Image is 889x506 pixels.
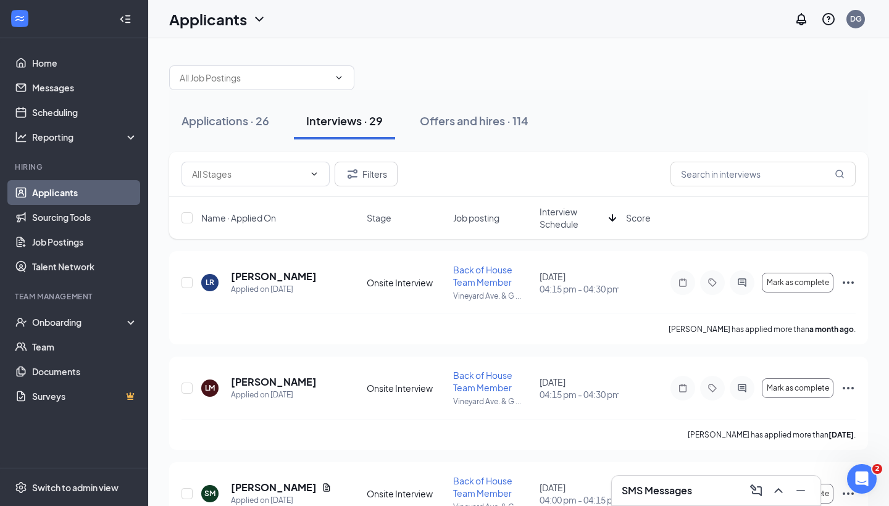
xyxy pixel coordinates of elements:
[540,388,619,400] span: 04:15 pm - 04:30 pm
[367,382,446,394] div: Onsite Interview
[735,278,749,288] svg: ActiveChat
[32,334,138,359] a: Team
[872,464,882,474] span: 2
[182,113,269,128] div: Applications · 26
[605,210,620,225] svg: ArrowDown
[32,254,138,279] a: Talent Network
[540,376,619,400] div: [DATE]
[192,167,304,181] input: All Stages
[32,481,119,494] div: Switch to admin view
[335,162,398,186] button: Filter Filters
[32,100,138,125] a: Scheduling
[169,9,247,30] h1: Applicants
[771,483,786,498] svg: ChevronUp
[675,383,690,393] svg: Note
[15,316,27,328] svg: UserCheck
[231,270,317,283] h5: [PERSON_NAME]
[322,483,332,492] svg: Document
[15,481,27,494] svg: Settings
[749,483,764,498] svg: ComposeMessage
[367,212,391,224] span: Stage
[746,481,766,500] button: ComposeMessage
[841,381,856,396] svg: Ellipses
[453,370,512,393] span: Back of House Team Member
[201,212,276,224] span: Name · Applied On
[821,12,836,27] svg: QuestionInfo
[180,71,329,85] input: All Job Postings
[540,481,619,506] div: [DATE]
[540,494,619,506] span: 04:00 pm - 04:15 pm
[231,389,317,401] div: Applied on [DATE]
[15,291,135,302] div: Team Management
[453,264,512,288] span: Back of House Team Member
[793,483,808,498] svg: Minimize
[622,484,692,497] h3: SMS Messages
[540,283,619,295] span: 04:15 pm - 04:30 pm
[850,14,862,24] div: DG
[794,12,809,27] svg: Notifications
[32,230,138,254] a: Job Postings
[32,75,138,100] a: Messages
[705,383,720,393] svg: Tag
[453,212,499,224] span: Job posting
[15,131,27,143] svg: Analysis
[306,113,383,128] div: Interviews · 29
[309,169,319,179] svg: ChevronDown
[453,291,532,301] p: Vineyard Ave. & G ...
[835,169,845,179] svg: MagnifyingGlass
[769,481,788,500] button: ChevronUp
[762,378,833,398] button: Mark as complete
[847,464,877,494] iframe: Intercom live chat
[32,131,138,143] div: Reporting
[809,325,854,334] b: a month ago
[231,481,317,494] h5: [PERSON_NAME]
[453,396,532,407] p: Vineyard Ave. & G ...
[231,283,317,296] div: Applied on [DATE]
[762,273,833,292] button: Mark as complete
[540,270,619,295] div: [DATE]
[206,277,214,288] div: LR
[688,429,856,440] p: [PERSON_NAME] has applied more than .
[334,73,344,83] svg: ChevronDown
[767,278,829,287] span: Mark as complete
[32,384,138,409] a: SurveysCrown
[841,486,856,501] svg: Ellipses
[32,316,127,328] div: Onboarding
[367,276,446,289] div: Onsite Interview
[841,275,856,290] svg: Ellipses
[626,212,651,224] span: Score
[231,375,317,389] h5: [PERSON_NAME]
[252,12,267,27] svg: ChevronDown
[669,324,856,334] p: [PERSON_NAME] has applied more than .
[119,13,131,25] svg: Collapse
[828,430,854,439] b: [DATE]
[675,278,690,288] svg: Note
[705,278,720,288] svg: Tag
[205,383,215,393] div: LM
[453,475,512,499] span: Back of House Team Member
[204,488,215,499] div: SM
[540,205,604,230] span: Interview Schedule
[767,384,829,392] span: Mark as complete
[32,205,138,230] a: Sourcing Tools
[32,359,138,384] a: Documents
[15,162,135,172] div: Hiring
[735,383,749,393] svg: ActiveChat
[791,481,811,500] button: Minimize
[420,113,528,128] div: Offers and hires · 114
[32,51,138,75] a: Home
[32,180,138,205] a: Applicants
[670,162,856,186] input: Search in interviews
[14,12,26,25] svg: WorkstreamLogo
[345,167,360,181] svg: Filter
[367,487,446,500] div: Onsite Interview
